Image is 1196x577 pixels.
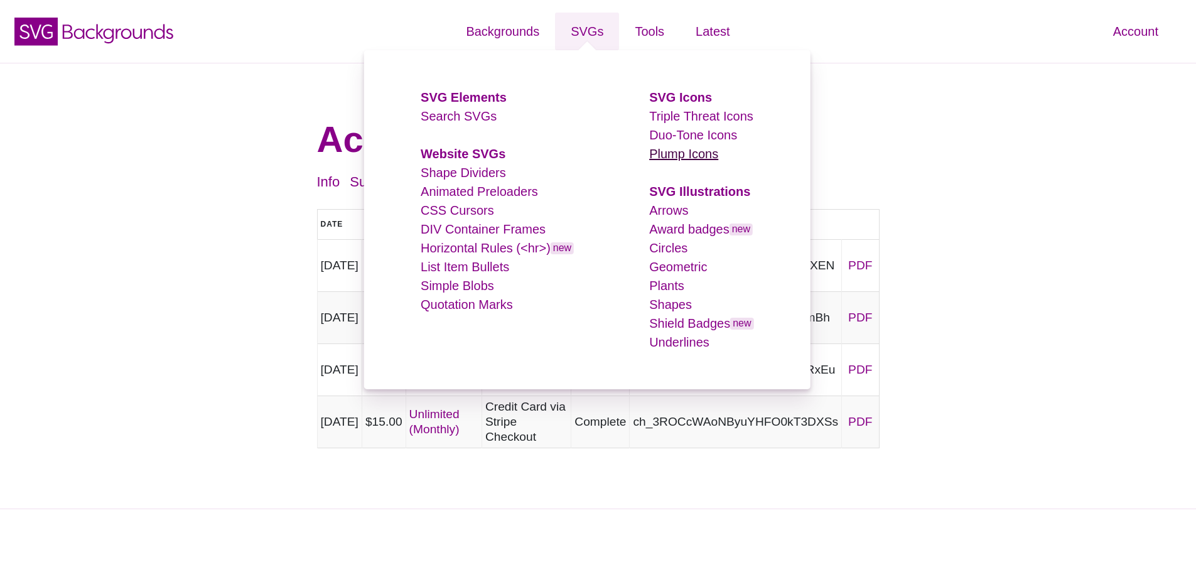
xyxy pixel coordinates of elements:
[1097,13,1174,50] a: Account
[649,147,718,161] a: Plump Icons
[317,396,362,448] td: [DATE]
[845,256,875,275] a: PDF
[649,109,753,123] a: Triple Threat Icons
[619,13,680,50] a: Tools
[649,260,707,274] a: Geometric
[362,396,406,448] td: $15.00
[630,396,842,448] td: ch_3ROCcWAoNByuYHFO0kT3DXSs
[845,308,875,327] a: PDF
[317,343,362,396] td: [DATE]
[649,241,687,255] a: Circles
[317,174,340,190] a: Info
[551,242,574,254] span: new
[362,343,406,396] td: $15.00
[649,298,692,311] a: Shapes
[421,109,497,123] a: Search SVGs
[421,241,574,255] a: Horizontal Rules (<hr>)new
[680,13,745,50] a: Latest
[362,291,406,343] td: $15.00
[845,412,875,431] a: PDF
[421,166,506,180] a: Shape Dividers
[421,222,546,236] a: DIV Container Frames
[649,90,712,104] a: SVG Icons
[421,298,513,311] a: Quotation Marks
[350,174,433,190] a: Subscriptions
[362,209,406,239] th: Total
[649,203,688,217] a: Arrows
[571,396,630,448] td: Complete
[421,90,507,104] a: SVG Elements
[649,316,753,330] a: Shield Badgesnew
[649,222,753,236] a: Award badgesnew
[649,279,684,293] a: Plants
[555,13,619,50] a: SVGs
[317,239,362,291] td: [DATE]
[421,203,494,217] a: CSS Cursors
[409,407,460,436] a: Unlimited (Monthly)
[649,185,750,198] a: SVG Illustrations
[421,185,538,198] a: Animated Preloaders
[317,117,880,161] h1: Account
[421,260,509,274] a: List Item Bullets
[317,291,362,343] td: [DATE]
[421,147,505,161] a: Website SVGs
[649,335,709,349] a: Underlines
[421,279,494,293] a: Simple Blobs
[845,360,875,379] a: PDF
[730,224,753,235] span: new
[450,13,555,50] a: Backgrounds
[730,318,753,330] span: new
[362,239,406,291] td: $15.00
[649,128,737,142] a: Duo-Tone Icons
[482,396,571,448] td: Credit Card via Stripe Checkout
[317,209,362,239] th: Date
